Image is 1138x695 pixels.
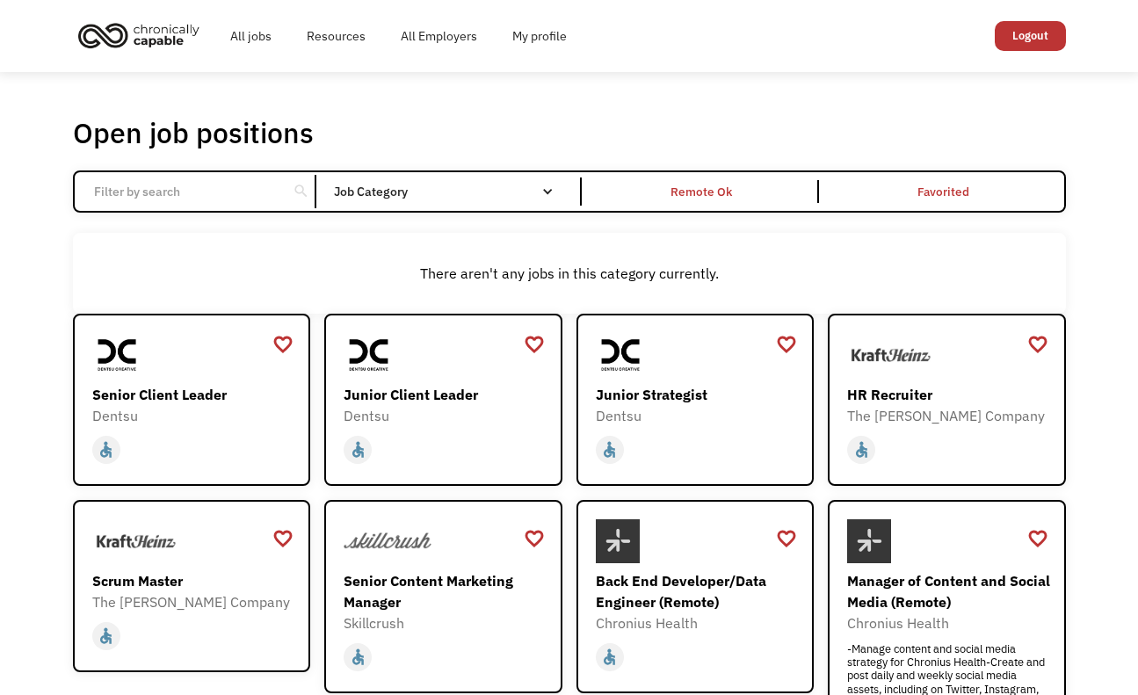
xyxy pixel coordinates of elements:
a: home [73,16,213,54]
a: All Employers [383,8,495,64]
div: HR Recruiter [847,384,1051,405]
a: Logout [995,21,1066,51]
div: accessible [852,437,871,463]
div: Dentsu [344,405,547,426]
div: accessible [349,644,367,670]
div: Manager of Content and Social Media (Remote) [847,570,1051,612]
a: The Kraft Heinz CompanyHR RecruiterThe [PERSON_NAME] Companyaccessible [828,314,1066,486]
img: Dentsu [92,333,143,377]
a: All jobs [213,8,289,64]
div: accessible [600,437,619,463]
div: Back End Developer/Data Engineer (Remote) [596,570,800,612]
input: Filter by search [83,175,279,208]
a: Chronius HealthBack End Developer/Data Engineer (Remote)Chronius Healthaccessible [576,500,815,693]
div: Senior Client Leader [92,384,296,405]
img: Chronius Health [596,519,640,563]
img: Dentsu [596,333,647,377]
a: favorite_border [776,331,797,358]
a: favorite_border [776,525,797,552]
a: favorite_border [524,331,545,358]
div: accessible [97,437,115,463]
a: Remote Ok [582,172,823,210]
a: DentsuSenior Client LeaderDentsuaccessible [73,314,311,486]
div: Chronius Health [847,612,1051,633]
a: favorite_border [524,525,545,552]
img: Dentsu [344,333,395,377]
div: search [293,178,309,205]
a: favorite_border [1027,525,1048,552]
div: accessible [600,644,619,670]
div: The [PERSON_NAME] Company [92,591,296,612]
img: The Kraft Heinz Company [847,333,935,377]
div: The [PERSON_NAME] Company [847,405,1051,426]
div: accessible [97,623,115,649]
img: Chronius Health [847,519,891,563]
a: Resources [289,8,383,64]
div: Remote Ok [670,181,732,202]
a: favorite_border [272,331,294,358]
form: Email Form [73,170,1066,212]
a: My profile [495,8,584,64]
div: Skillcrush [344,612,547,633]
img: Skillcrush [344,519,431,563]
div: Senior Content Marketing Manager [344,570,547,612]
div: Chronius Health [596,612,800,633]
a: favorite_border [1027,331,1048,358]
a: Favorited [823,172,1063,210]
div: Dentsu [92,405,296,426]
div: There aren't any jobs in this category currently. [82,263,1057,284]
h1: Open job positions [73,115,314,150]
div: Job Category [334,177,570,206]
a: favorite_border [272,525,294,552]
div: Dentsu [596,405,800,426]
div: accessible [349,437,367,463]
div: Scrum Master [92,570,296,591]
a: SkillcrushSenior Content Marketing ManagerSkillcrushaccessible [324,500,562,693]
a: The Kraft Heinz CompanyScrum MasterThe [PERSON_NAME] Companyaccessible [73,500,311,672]
img: The Kraft Heinz Company [92,519,180,563]
div: -Manage content and social media strategy for Chronius Health-Create and post daily and weekly so... [847,642,1051,695]
div: Job Category [334,185,570,198]
a: DentsuJunior Client LeaderDentsuaccessible [324,314,562,486]
div: Junior Client Leader [344,384,547,405]
a: DentsuJunior StrategistDentsuaccessible [576,314,815,486]
img: Chronically Capable logo [73,16,205,54]
div: Junior Strategist [596,384,800,405]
